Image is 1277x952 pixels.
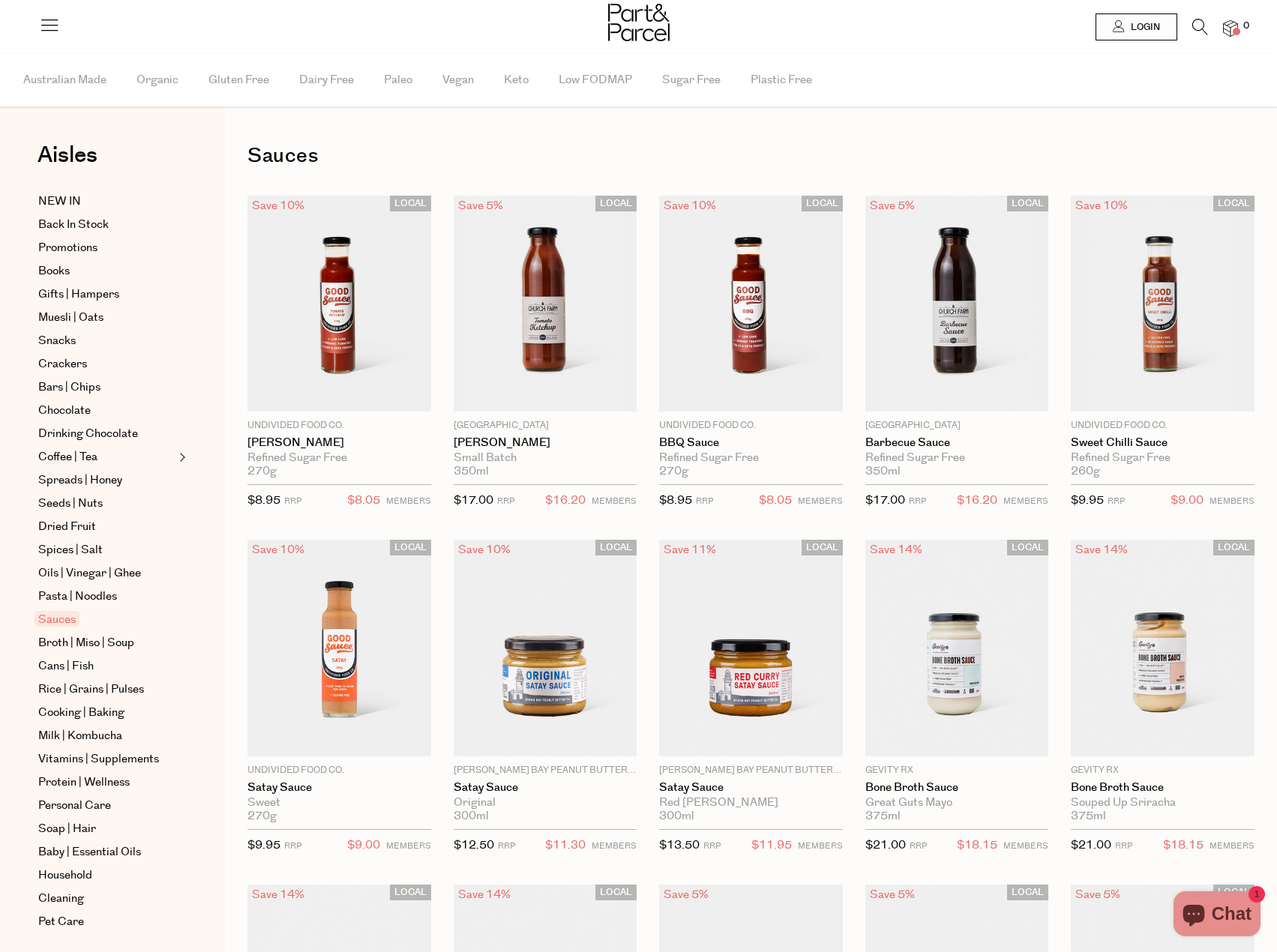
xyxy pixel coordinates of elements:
span: LOCAL [390,196,431,211]
span: $9.95 [1071,492,1104,508]
a: Personal Care [38,797,175,815]
small: RRP [284,495,301,507]
span: Organic [136,54,178,106]
a: Bone Broth Sauce [1071,781,1255,795]
img: Barbecue Sauce [865,196,1049,412]
img: Satay Sauce [454,540,637,756]
span: Chocolate [38,402,91,420]
div: Save 14% [1071,540,1132,560]
p: [GEOGRAPHIC_DATA] [865,419,1049,433]
span: 350ml [454,465,489,478]
span: 300ml [454,810,489,823]
div: Save 14% [865,540,927,560]
p: [PERSON_NAME] Bay Peanut Butter Co [454,764,637,777]
span: Cooking | Baking [38,704,124,722]
a: Pet Care [38,913,175,931]
span: Dried Fruit [38,518,96,536]
a: Baby | Essential Oils [38,843,175,861]
a: BBQ Sauce [659,436,843,450]
span: Sauces [34,611,79,627]
img: Tomato Ketchup [454,196,637,412]
span: LOCAL [1007,540,1048,555]
a: Rice | Grains | Pulses [38,681,175,699]
span: $8.95 [659,492,692,508]
small: RRP [497,495,514,507]
span: Snacks [38,332,76,350]
a: Login [1096,13,1177,40]
small: MEMBERS [1210,840,1255,852]
span: Cleaning [38,890,84,908]
a: Spices | Salt [38,541,175,559]
a: Vitamins | Supplements [38,750,175,768]
a: NEW IN [38,193,175,211]
p: [GEOGRAPHIC_DATA] [454,419,637,433]
a: Broth | Miso | Soup [38,634,175,652]
a: Seeds | Nuts [38,495,175,513]
a: Back In Stock [38,216,175,234]
span: Sugar Free [662,54,721,106]
a: Gifts | Hampers [38,286,175,304]
a: Cleaning [38,890,175,908]
a: Protein | Wellness [38,774,175,792]
span: LOCAL [390,540,431,555]
span: 270g [247,810,277,823]
span: LOCAL [595,885,637,900]
inbox-online-store-chat: Shopify online store chat [1169,891,1265,940]
span: LOCAL [1213,196,1255,211]
a: Sauces [38,611,175,629]
a: Muesli | Oats [38,309,175,327]
div: Refined Sugar Free [1071,451,1255,465]
a: Pasta | Noodles [38,588,175,606]
small: MEMBERS [386,495,431,507]
span: LOCAL [1213,885,1255,900]
span: $13.50 [659,837,700,853]
a: Milk | Kombucha [38,727,175,745]
span: Dairy Free [299,54,354,106]
span: Books [38,262,70,280]
small: RRP [703,840,721,852]
span: Milk | Kombucha [38,727,122,745]
a: Cans | Fish [38,657,175,675]
a: Bars | Chips [38,379,175,397]
a: Cooking | Baking [38,704,175,722]
span: Soap | Hair [38,820,96,838]
span: Coffee | Tea [38,448,97,466]
div: Save 5% [659,885,713,905]
a: Soap | Hair [38,820,175,838]
span: NEW IN [38,193,81,211]
div: Save 5% [1071,885,1125,905]
span: LOCAL [1213,540,1255,555]
div: Save 10% [247,540,309,560]
img: Satay Sauce [659,540,843,756]
small: MEMBERS [592,495,637,507]
div: Save 14% [247,885,309,905]
span: $16.20 [957,491,997,510]
span: Keto [504,54,529,106]
div: Refined Sugar Free [659,451,843,465]
div: Sweet [247,796,431,810]
span: Plastic Free [751,54,812,106]
img: Part&Parcel [608,4,670,41]
a: Crackers [38,355,175,373]
small: MEMBERS [798,840,843,852]
div: Souped Up Sriracha [1071,796,1255,810]
small: MEMBERS [1003,840,1048,852]
span: LOCAL [390,885,431,900]
span: LOCAL [1007,885,1048,900]
a: [PERSON_NAME] [454,436,637,450]
span: $9.95 [247,837,280,853]
span: $17.00 [865,492,905,508]
span: Vegan [442,54,474,106]
span: $18.15 [957,836,997,855]
span: Oils | Vinegar | Ghee [38,564,141,582]
div: Great Guts Mayo [865,796,1049,810]
div: Refined Sugar Free [247,451,431,465]
span: Pasta | Noodles [38,588,117,606]
span: Spreads | Honey [38,472,122,489]
small: RRP [1115,840,1132,852]
span: $11.30 [545,836,586,855]
span: 300ml [659,810,694,823]
p: Undivided Food Co. [247,764,431,777]
span: Broth | Miso | Soup [38,634,134,652]
a: Bone Broth Sauce [865,781,1049,795]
